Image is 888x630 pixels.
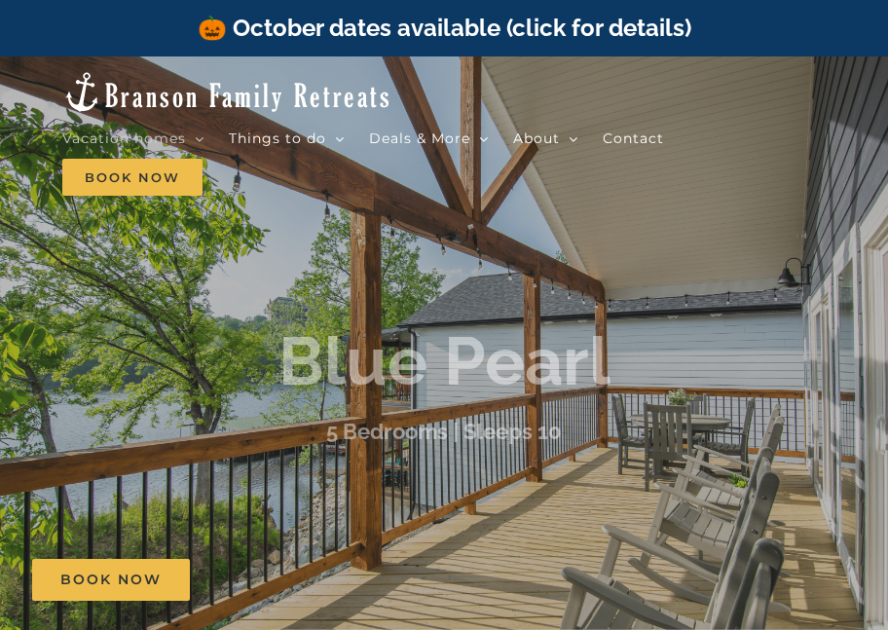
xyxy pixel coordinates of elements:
[60,572,162,588] span: Book Now
[229,131,326,145] span: Things to do
[603,119,664,158] a: Contact
[513,131,560,145] span: About
[62,70,392,114] img: Branson Family Retreats Logo
[513,119,578,158] a: About
[62,159,203,196] span: Book Now
[603,131,664,145] span: Contact
[62,119,204,158] a: Vacation homes
[198,14,691,42] a: 🎃 October dates available (click for details)
[369,131,470,145] span: Deals & More
[229,119,345,158] a: Things to do
[62,131,186,145] span: Vacation homes
[32,559,190,601] a: Book Now
[62,119,826,197] nav: Main Menu
[278,320,610,399] b: Blue Pearl
[326,419,562,444] h3: 5 Bedrooms | Sleeps 10
[369,119,489,158] a: Deals & More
